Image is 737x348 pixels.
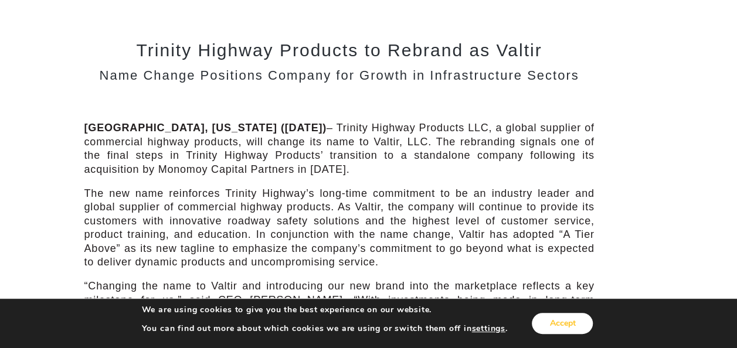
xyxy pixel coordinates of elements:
[532,313,593,334] button: Accept
[84,122,327,134] strong: [GEOGRAPHIC_DATA], [US_STATE] ([DATE])
[142,323,508,334] p: You can find out more about which cookies we are using or switch them off in .
[471,323,505,334] button: settings
[84,121,595,176] p: – Trinity Highway Products LLC, a global supplier of commercial highway products, will change its...
[84,187,595,269] p: The new name reinforces Trinity Highway’s long-time commitment to be an industry leader and globa...
[142,305,508,315] p: We are using cookies to give you the best experience on our website.
[84,69,595,83] h3: Name Change Positions Company for Growth in Infrastructure Sectors
[84,40,595,60] h2: Trinity Highway Products to Rebrand as Valtir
